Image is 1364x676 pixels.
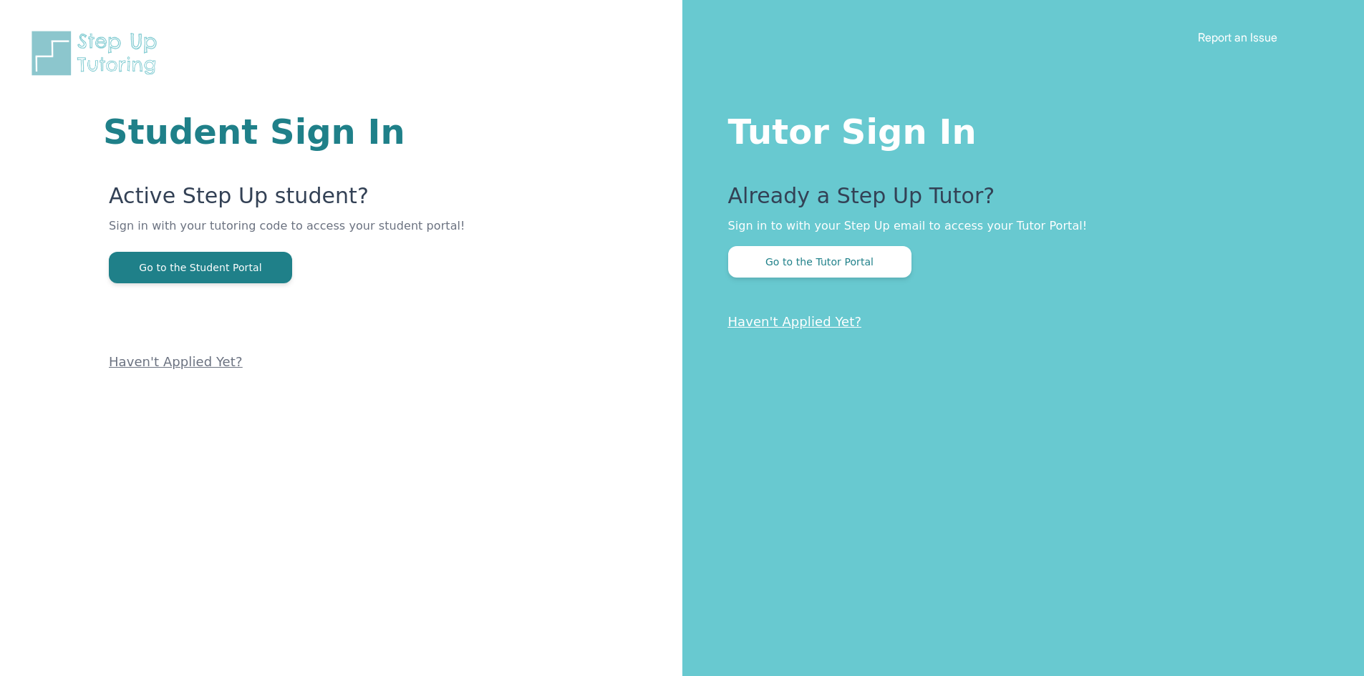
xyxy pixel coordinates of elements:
a: Haven't Applied Yet? [109,354,243,369]
p: Sign in with your tutoring code to access your student portal! [109,217,511,252]
p: Already a Step Up Tutor? [728,183,1307,217]
p: Active Step Up student? [109,183,511,217]
a: Go to the Tutor Portal [728,255,911,268]
button: Go to the Student Portal [109,252,292,283]
a: Report an Issue [1198,30,1277,44]
h1: Student Sign In [103,114,511,149]
img: Step Up Tutoring horizontal logo [29,29,166,78]
h1: Tutor Sign In [728,109,1307,149]
p: Sign in to with your Step Up email to access your Tutor Portal! [728,217,1307,235]
a: Haven't Applied Yet? [728,314,862,329]
button: Go to the Tutor Portal [728,246,911,278]
a: Go to the Student Portal [109,260,292,274]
